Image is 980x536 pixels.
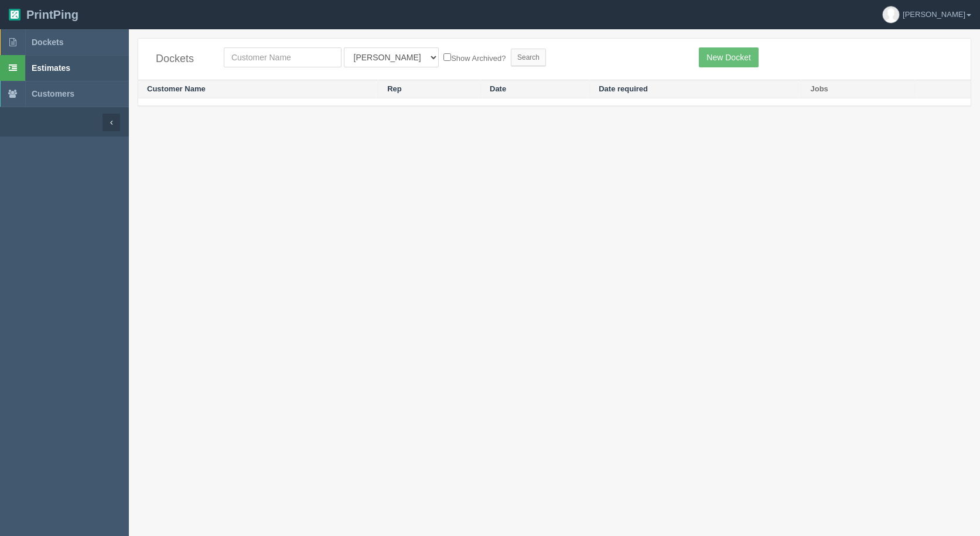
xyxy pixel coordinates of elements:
[147,84,206,93] a: Customer Name
[443,51,506,64] label: Show Archived?
[699,47,758,67] a: New Docket
[801,80,914,98] th: Jobs
[156,53,206,65] h4: Dockets
[387,84,402,93] a: Rep
[32,63,70,73] span: Estimates
[599,84,648,93] a: Date required
[32,89,74,98] span: Customers
[9,9,21,21] img: logo-3e63b451c926e2ac314895c53de4908e5d424f24456219fb08d385ab2e579770.png
[32,37,63,47] span: Dockets
[490,84,506,93] a: Date
[224,47,342,67] input: Customer Name
[443,53,451,61] input: Show Archived?
[883,6,899,23] img: avatar_default-7531ab5dedf162e01f1e0bb0964e6a185e93c5c22dfe317fb01d7f8cd2b1632c.jpg
[511,49,546,66] input: Search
